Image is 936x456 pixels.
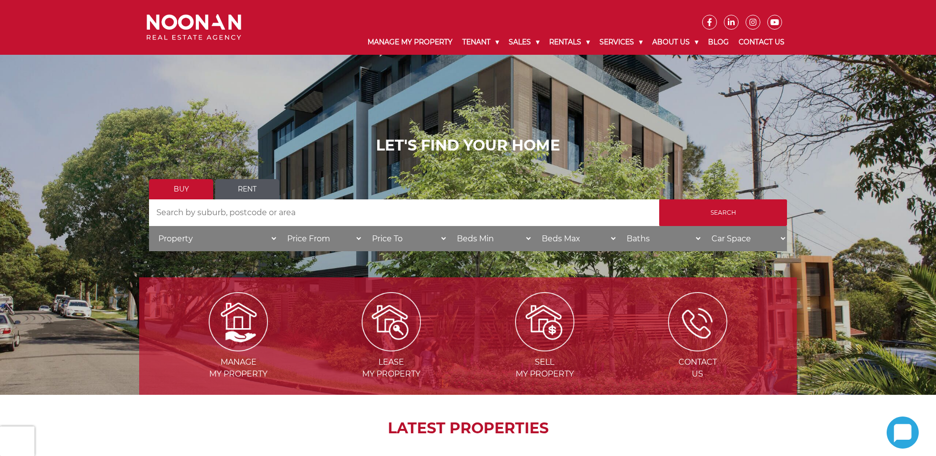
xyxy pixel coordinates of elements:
a: Rent [215,179,279,199]
a: Tenant [457,30,504,55]
a: Services [595,30,647,55]
a: Contact Us [734,30,789,55]
a: About Us [647,30,703,55]
a: Blog [703,30,734,55]
a: Buy [149,179,213,199]
a: Rentals [544,30,595,55]
span: Sell my Property [469,356,620,380]
h2: LATEST PROPERTIES [164,419,772,437]
span: Lease my Property [316,356,467,380]
img: Lease my property [362,292,421,351]
a: Lease my property Leasemy Property [316,316,467,379]
a: Manage My Property [363,30,457,55]
img: ICONS [668,292,727,351]
span: Contact Us [622,356,773,380]
img: Manage my Property [209,292,268,351]
a: Manage my Property Managemy Property [163,316,314,379]
h1: LET'S FIND YOUR HOME [149,137,787,154]
img: Sell my property [515,292,574,351]
a: ICONS ContactUs [622,316,773,379]
a: Sales [504,30,544,55]
img: Noonan Real Estate Agency [147,14,241,40]
input: Search [659,199,787,226]
a: Sell my property Sellmy Property [469,316,620,379]
span: Manage my Property [163,356,314,380]
input: Search by suburb, postcode or area [149,199,659,226]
